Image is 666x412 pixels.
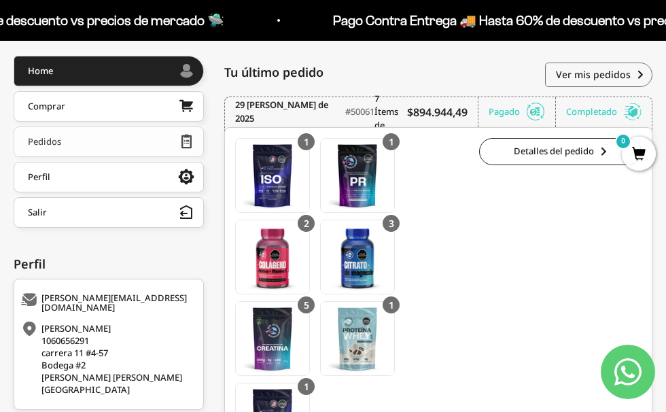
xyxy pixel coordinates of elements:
img: Translation missing: es.PR - Mezcla Energizante [321,139,394,212]
div: Pedidos [28,137,61,146]
mark: 0 [615,133,631,150]
div: 2 [298,215,315,232]
div: Salir [28,207,47,217]
span: . [141,25,145,41]
a: Proteína Whey - Cookies & Cream - Cookies & Cream / 2 libras (910g) [320,301,395,376]
a: Detalles del pedido [479,138,642,165]
a: Perfil [14,162,204,192]
div: 1 [298,133,315,150]
img: Translation missing: es.Proteína Aislada ISO - Chocolate - Chocolate / 2 libras (910g) [236,139,309,212]
img: Translation missing: es.Gomas con Colageno + Biotina + Vitamina C [236,220,309,294]
a: Creatina Monohidrato [235,301,310,376]
div: [PERSON_NAME] 1060656291 carrera 11 #4-57 Bodega #2 [PERSON_NAME] [PERSON_NAME] [GEOGRAPHIC_DATA] [21,322,193,396]
span: Mi cuenta [569,20,652,44]
a: Pedidos [14,126,204,157]
span: [PERSON_NAME] [43,25,145,41]
div: Comprar [28,101,65,111]
a: Home [14,56,204,86]
div: 7 Ítems de [374,97,478,127]
img: Translation missing: es.Gomas con Citrato de Magnesio [321,220,394,294]
a: Ver mis pedidos [545,63,652,87]
img: Translation missing: es.Creatina Monohidrato [236,302,309,375]
div: Home [28,66,53,75]
div: 1 [383,296,400,313]
img: Translation missing: es.Proteína Whey - Cookies & Cream - Cookies & Cream / 2 libras (910g) [321,302,394,375]
div: Perfil [28,172,50,182]
a: Gomas con Colageno + Biotina + Vitamina C [235,220,310,294]
time: 29 [PERSON_NAME] de 2025 [235,99,335,125]
button: Salir [14,197,204,228]
div: Completado [566,97,642,127]
a: Proteína Aislada ISO - Chocolate - Chocolate / 2 libras (910g) [235,138,310,213]
div: 1 [383,133,400,150]
span: Tu último pedido [224,63,323,82]
div: Perfil [14,255,204,273]
div: #50061 [345,97,374,127]
div: 5 [298,296,315,313]
a: 0 [622,148,656,162]
a: PR - Mezcla Energizante [320,138,395,213]
div: [PERSON_NAME][EMAIL_ADDRESS][DOMAIN_NAME] [21,293,193,312]
a: Gomas con Citrato de Magnesio [320,220,395,294]
div: 3 [383,215,400,232]
b: $894.944,49 [407,104,468,120]
a: Comprar [14,91,204,122]
div: 1 [298,378,315,395]
div: Pagado [489,97,556,127]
